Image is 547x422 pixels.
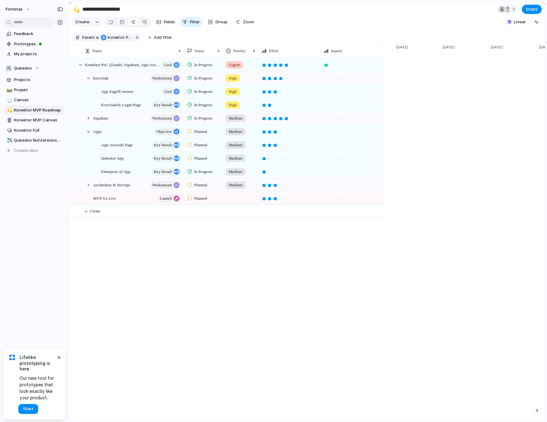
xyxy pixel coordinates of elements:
[154,35,172,40] span: Add filter
[526,6,538,12] span: Share
[194,195,207,202] span: Planned
[194,155,207,161] span: Planned
[154,101,172,109] span: Key result
[164,19,175,25] span: Fields
[152,154,181,162] button: Key result
[164,87,172,96] span: goal
[96,35,99,40] span: is
[75,19,89,25] span: Create
[14,137,63,143] span: Qubedoo Nutzerwünsche
[160,194,172,203] span: launch
[3,85,65,95] a: 🛤️Projekt
[194,62,213,68] span: In Progress
[90,208,100,214] span: Create
[93,128,101,135] span: Apps
[154,141,172,149] span: Key result
[6,127,12,134] button: 🎲
[71,4,81,14] button: 💫
[6,6,23,12] span: Formitas
[154,154,172,163] span: Key result
[180,17,202,27] button: Filter
[154,17,177,27] button: Fields
[23,406,34,412] span: Start
[152,168,181,176] button: Key result
[194,169,213,175] span: In Progress
[205,17,231,27] button: Group
[513,6,517,12] span: 2
[93,114,108,121] span: Supabase
[392,45,410,50] span: [DATE]
[14,127,63,134] span: Konektor Full
[504,17,528,27] button: Linear
[6,107,12,113] button: 💫
[55,353,63,361] button: Dismiss
[3,136,65,145] a: ✈️Qubedoo Nutzerwünsche
[229,115,242,121] span: Medium
[14,41,63,47] span: Prototypes
[95,34,100,41] button: is
[3,4,34,14] button: Formitas
[150,181,181,189] button: workstream
[14,107,63,113] span: Konektor MVP Roadmap
[7,97,11,104] div: 📃
[101,35,132,40] span: Konektor PoC (Zitadel, Supabase, App-Auswahl)
[229,169,242,175] span: Medium
[150,114,181,122] button: workstream
[233,17,257,27] button: Zoom
[194,88,213,95] span: In Progress
[14,147,38,154] span: Create view
[101,141,132,148] span: App-Auswahl Page
[72,17,92,27] button: Create
[229,62,240,68] span: Urgent
[162,88,181,96] button: goal
[14,117,63,123] span: Konektor MVP Canvas
[215,19,227,25] span: Group
[6,97,12,103] button: 📃
[14,77,63,83] span: Projects
[20,375,56,401] span: Our new tool for prototypes that look exactly like your product.
[154,128,181,136] button: objective
[93,74,109,81] span: Keycloak
[194,115,213,121] span: In Progress
[152,181,172,189] span: workstream
[229,182,242,188] span: Medium
[18,404,38,414] button: Start
[82,35,95,40] span: Parent
[73,5,80,13] div: 💫
[3,126,65,135] a: 🎲Konektor Full
[7,137,11,144] div: ✈️
[522,5,542,14] button: Share
[93,194,116,202] span: MVP Go Live
[3,116,65,125] a: 🔮Konektor MVP Canvas
[14,51,63,57] span: My projects
[3,49,65,59] a: My projects
[194,75,213,81] span: In Progress
[162,61,181,69] button: goal
[6,117,12,123] button: 🔮
[14,87,63,93] span: Projekt
[85,61,160,68] span: Konektor PoC (Zitadel, Supabase, App-Auswahl)
[229,102,237,108] span: High
[100,34,133,41] button: Konektor PoC (Zitadel, Supabase, App-Auswahl)
[439,45,456,50] span: [DATE]
[229,75,237,81] span: High
[7,86,11,93] div: 🛤️
[229,88,237,95] span: High
[3,106,65,115] a: 💫Konektor MVP Roadmap
[75,205,392,218] button: Create
[14,97,63,103] span: Canvas
[7,127,11,134] div: 🎲
[93,181,130,188] span: Architektur & DevOps
[190,19,200,25] span: Filter
[194,129,207,135] span: Planned
[229,142,242,148] span: Medium
[514,19,526,25] span: Linear
[14,65,32,71] span: Qubedoo
[229,155,242,161] span: Medium
[229,129,242,135] span: Medium
[3,95,65,105] a: 📃Canvas
[7,107,11,114] div: 💫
